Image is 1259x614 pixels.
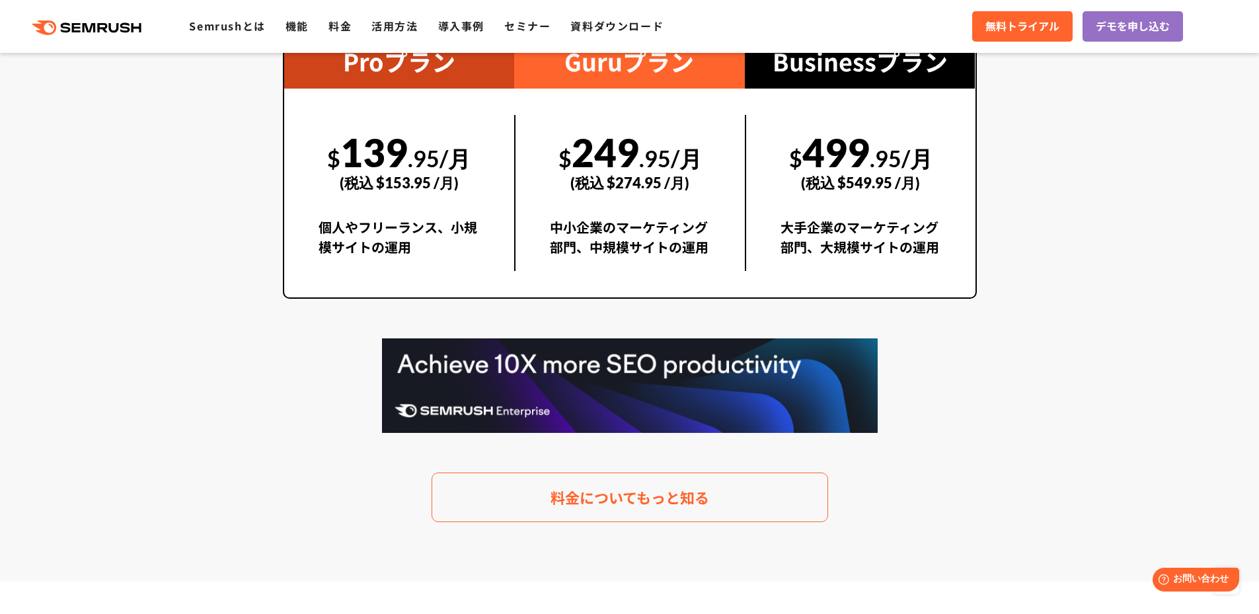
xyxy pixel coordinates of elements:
span: $ [789,145,802,172]
a: 料金についてもっと知る [432,473,828,522]
span: デモを申し込む [1096,18,1170,35]
div: 499 [781,115,941,206]
div: (税込 $153.95 /月) [319,159,480,206]
a: 活用方法 [371,18,418,34]
span: 無料トライアル [985,18,1059,35]
iframe: Help widget launcher [1141,562,1244,599]
span: .95/月 [870,145,933,172]
a: デモを申し込む [1083,11,1183,42]
div: 中小企業のマーケティング部門、中規模サイトの運用 [550,217,710,271]
span: .95/月 [408,145,471,172]
a: 料金 [328,18,352,34]
a: 資料ダウンロード [570,18,664,34]
span: 料金についてもっと知る [551,486,709,509]
a: 導入事例 [438,18,484,34]
div: Guruプラン [514,33,745,89]
div: Businessプラン [745,33,975,89]
a: セミナー [504,18,551,34]
div: 個人やフリーランス、小規模サイトの運用 [319,217,480,271]
span: $ [558,145,572,172]
span: $ [327,145,340,172]
a: Semrushとは [189,18,265,34]
a: 機能 [286,18,309,34]
div: 大手企業のマーケティング部門、大規模サイトの運用 [781,217,941,271]
span: .95/月 [639,145,702,172]
div: (税込 $549.95 /月) [781,159,941,206]
div: Proプラン [284,33,515,89]
a: 無料トライアル [972,11,1073,42]
div: 249 [550,115,710,206]
div: 139 [319,115,480,206]
div: (税込 $274.95 /月) [550,159,710,206]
